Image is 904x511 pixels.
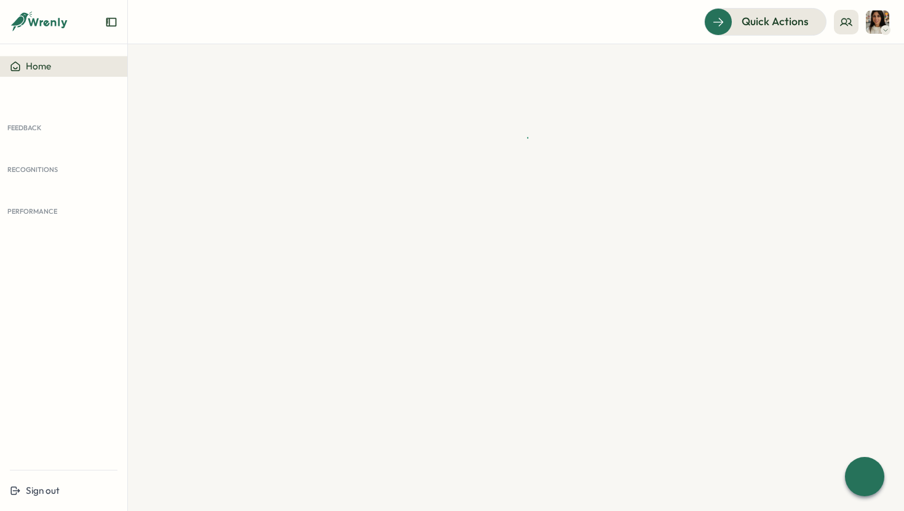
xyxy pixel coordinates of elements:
[105,16,117,28] button: Expand sidebar
[26,60,51,72] span: Home
[742,14,809,29] span: Quick Actions
[704,8,827,35] button: Quick Actions
[26,485,60,496] span: Sign out
[866,10,889,34] img: Maria Khoury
